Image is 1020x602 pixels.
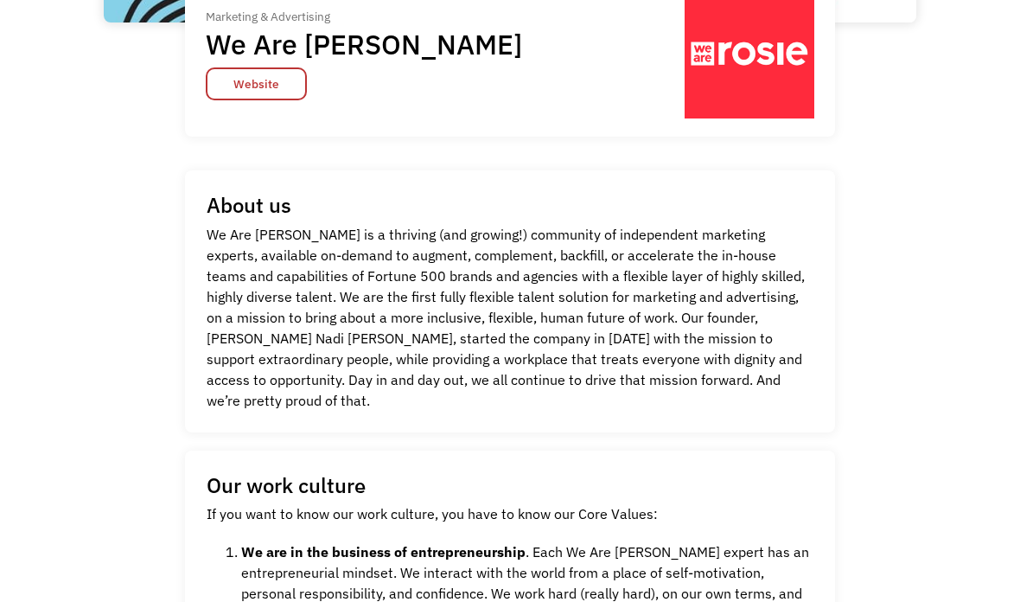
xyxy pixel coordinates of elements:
strong: We are in the business of entrepreneurship [241,543,526,560]
a: Website [206,67,307,100]
p: We Are [PERSON_NAME] is a thriving (and growing!) community of independent marketing experts, ava... [207,224,813,411]
div: Marketing & Advertising [206,6,532,27]
h1: About us [207,192,291,218]
h1: We Are [PERSON_NAME] [206,27,522,61]
h1: Our work culture [207,472,366,498]
p: If you want to know our work culture, you have to know our Core Values: [207,503,813,524]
